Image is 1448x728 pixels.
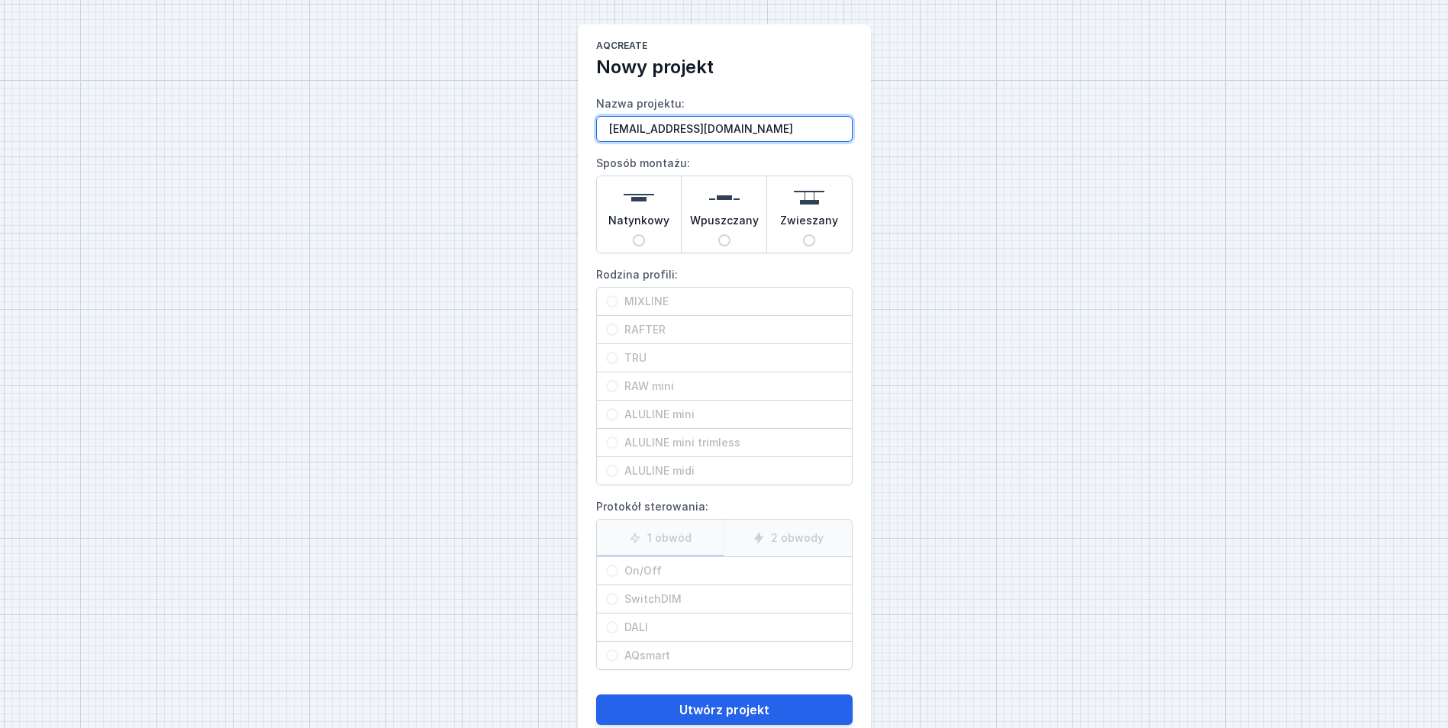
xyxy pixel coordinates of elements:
img: recessed.svg [709,182,740,213]
img: suspended.svg [794,182,824,213]
span: Wpuszczany [690,213,759,234]
input: Wpuszczany [718,234,730,246]
label: Sposób montażu: [596,151,853,253]
span: Natynkowy [608,213,669,234]
span: Zwieszany [780,213,838,234]
label: Nazwa projektu: [596,92,853,142]
input: Natynkowy [633,234,645,246]
input: Zwieszany [803,234,815,246]
h2: Nowy projekt [596,55,853,79]
input: Nazwa projektu: [596,116,853,142]
label: Protokół sterowania: [596,494,853,670]
button: Utwórz projekt [596,694,853,725]
h1: AQcreate [596,40,853,55]
label: Rodzina profili: [596,263,853,485]
img: surface.svg [624,182,654,213]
